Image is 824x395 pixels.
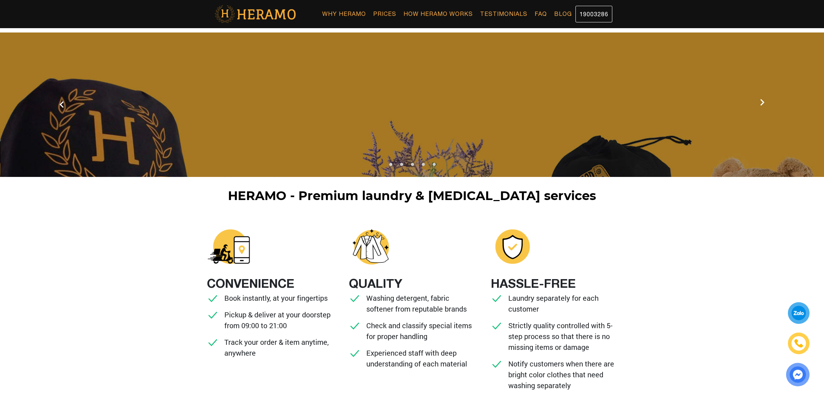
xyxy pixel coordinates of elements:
a: Testimonials [476,6,531,22]
img: checked.svg [349,347,361,359]
button: 2 [398,162,405,170]
a: How Heramo Works [400,6,476,22]
div: HASSLE-FREE [491,274,576,292]
p: Experienced staff with deep understanding of each material [366,347,475,369]
img: checked.svg [349,292,361,304]
div: QUALITY [349,274,402,292]
img: checked.svg [207,309,219,321]
img: logo-with-text.png [212,5,298,23]
img: heramo-giat-hap-giat-kho-an-tam [491,225,534,268]
img: checked.svg [207,292,219,304]
a: Why Heramo [319,6,370,22]
p: Strictly quality controlled with 5-step process so that there is no missing items or damage [508,320,617,352]
a: phone-icon [789,334,808,353]
div: CONVENIENCE [207,274,294,292]
button: 5 [430,162,437,170]
h1: HERAMO - Premium laundry & [MEDICAL_DATA] services [211,188,614,203]
p: Check and classify special items for proper handling [366,320,475,342]
p: Pickup & deliver at your doorstep from 09:00 to 21:00 [224,309,333,331]
button: 1 [387,162,394,170]
p: Track your order & item anytime, anywhere [224,337,333,358]
img: checked.svg [349,320,361,331]
img: heramo-giat-hap-giat-kho-chat-luong [349,225,392,268]
a: Blog [551,6,575,22]
img: checked.svg [491,320,502,331]
p: Laundry separately for each customer [508,292,617,314]
p: Notify customers when there are bright color clothes that need washing separately [508,358,617,391]
a: FAQ [531,6,551,22]
a: Prices [370,6,400,22]
img: checked.svg [491,292,502,304]
button: 3 [409,162,416,170]
button: 4 [419,162,427,170]
img: heramo-giat-hap-giat-kho-tien-loi [207,225,250,268]
img: checked.svg [207,337,219,348]
img: phone-icon [795,339,803,347]
img: checked.svg [491,358,502,370]
p: Washing detergent, fabric softener from reputable brands [366,292,475,314]
a: 19003286 [575,6,612,22]
p: Book instantly, at your fingertips [224,292,328,303]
